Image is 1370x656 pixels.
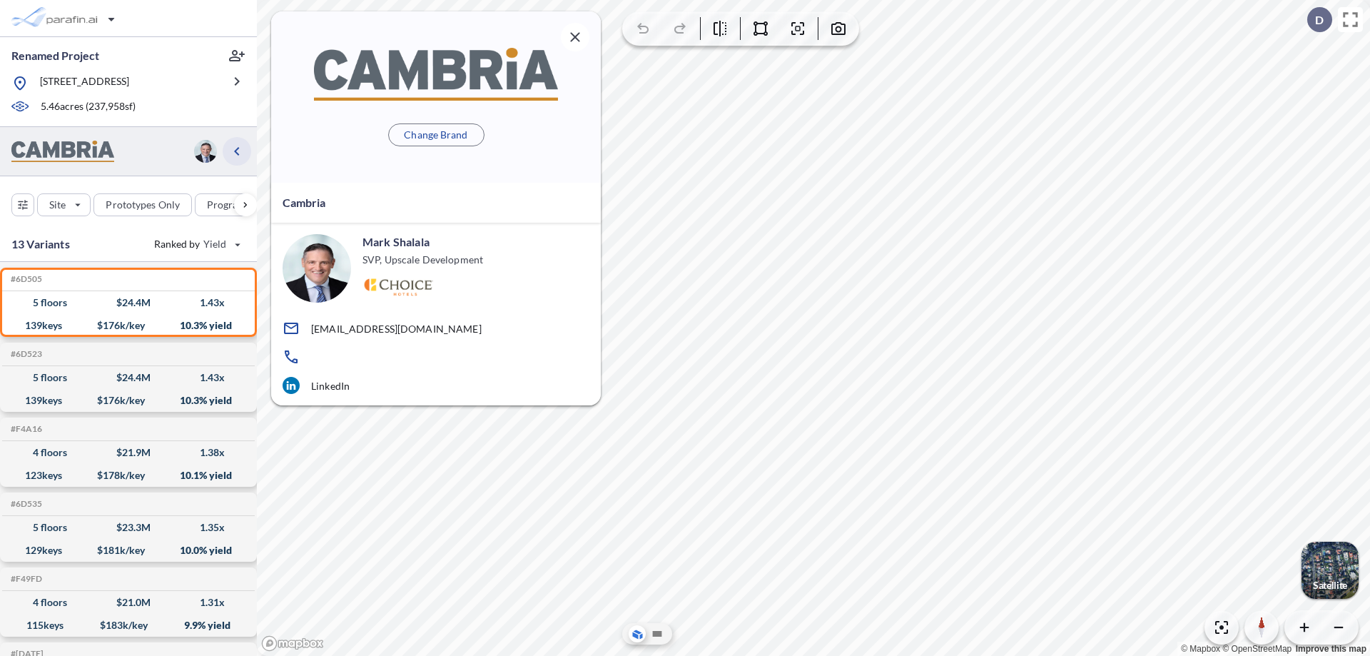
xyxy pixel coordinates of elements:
[8,574,42,584] h5: Click to copy the code
[1181,644,1220,654] a: Mapbox
[1222,644,1292,654] a: OpenStreetMap
[362,278,433,296] img: Logo
[8,499,42,509] h5: Click to copy the code
[8,349,42,359] h5: Click to copy the code
[195,193,272,216] button: Program
[283,377,589,394] a: LinkedIn
[311,380,350,392] p: LinkedIn
[314,48,558,100] img: BrandImage
[194,140,217,163] img: user logo
[1301,542,1359,599] button: Switcher ImageSatellite
[649,625,666,642] button: Site Plan
[404,128,467,142] p: Change Brand
[11,48,99,64] p: Renamed Project
[1313,580,1347,591] p: Satellite
[143,233,250,256] button: Ranked by Yield
[207,198,247,212] p: Program
[1315,14,1324,26] p: D
[362,253,483,267] p: SVP, Upscale Development
[283,320,589,337] a: [EMAIL_ADDRESS][DOMAIN_NAME]
[362,234,430,250] p: Mark Shalala
[49,198,66,212] p: Site
[11,141,114,163] img: BrandImage
[283,234,351,303] img: user logo
[629,625,646,642] button: Aerial View
[1296,644,1366,654] a: Improve this map
[40,74,129,92] p: [STREET_ADDRESS]
[388,123,484,146] button: Change Brand
[93,193,192,216] button: Prototypes Only
[37,193,91,216] button: Site
[311,323,482,335] p: [EMAIL_ADDRESS][DOMAIN_NAME]
[41,99,136,115] p: 5.46 acres ( 237,958 sf)
[1301,542,1359,599] img: Switcher Image
[8,274,42,284] h5: Click to copy the code
[261,635,324,652] a: Mapbox homepage
[106,198,180,212] p: Prototypes Only
[8,424,42,434] h5: Click to copy the code
[203,237,227,251] span: Yield
[11,236,70,253] p: 13 Variants
[283,194,325,211] p: Cambria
